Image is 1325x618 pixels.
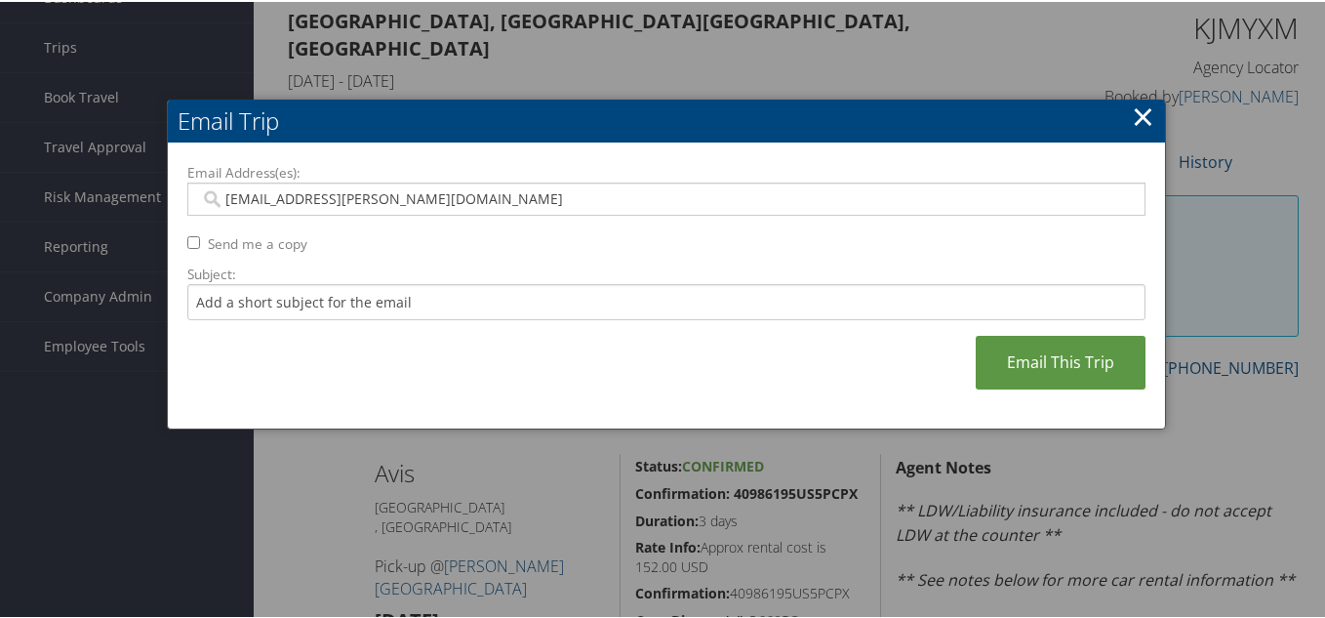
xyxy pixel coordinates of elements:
[187,282,1145,318] input: Add a short subject for the email
[200,187,1132,207] input: Email address (Separate multiple email addresses with commas)
[1132,95,1154,134] a: ×
[168,98,1165,141] h2: Email Trip
[976,334,1145,388] a: Email This Trip
[187,161,1145,181] label: Email Address(es):
[187,263,1145,282] label: Subject:
[208,232,307,252] label: Send me a copy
